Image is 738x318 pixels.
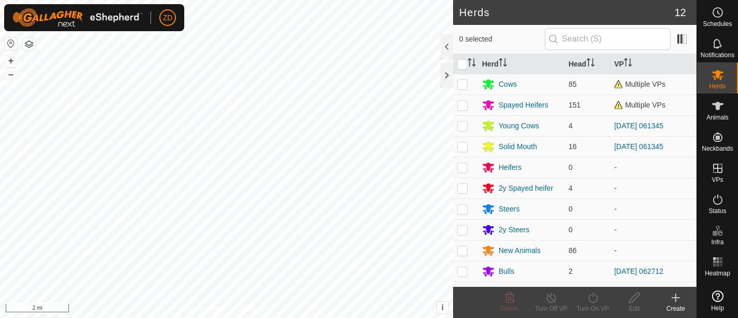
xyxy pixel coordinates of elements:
th: VP [610,54,696,74]
span: Animals [706,114,729,121]
p-sorticon: Activate to sort [624,60,632,68]
span: Help [711,305,724,311]
span: 4 [568,122,572,130]
div: 2y Spayed heifer [499,183,553,194]
input: Search (S) [545,28,671,50]
span: 0 [568,163,572,171]
button: Map Layers [23,38,35,50]
a: [DATE] 062712 [614,267,663,275]
p-sorticon: Activate to sort [499,60,507,68]
a: Privacy Policy [185,304,224,314]
span: Infra [711,239,723,245]
div: Edit [613,304,655,313]
span: Schedules [703,21,732,27]
div: 2y Steers [499,224,529,235]
span: 0 [568,205,572,213]
span: i [442,303,444,312]
span: ZD [163,12,173,23]
button: – [5,68,17,81]
h2: Herds [459,6,675,19]
a: Contact Us [237,304,267,314]
span: Neckbands [702,145,733,152]
div: Young Cows [499,121,539,131]
span: Heatmap [705,270,730,276]
button: Reset Map [5,37,17,50]
td: - [610,198,696,219]
span: Multiple VPs [614,101,665,109]
span: 2 [568,267,572,275]
td: - [610,240,696,261]
div: Cows [499,79,517,90]
span: Herds [709,83,726,89]
button: i [437,302,448,313]
div: Create [655,304,696,313]
span: 0 selected [459,34,545,45]
img: Gallagher Logo [12,8,142,27]
span: Delete [501,305,519,312]
span: 16 [568,142,577,151]
td: - [610,157,696,178]
span: 12 [675,5,686,20]
div: Solid Mouth [499,141,537,152]
p-sorticon: Activate to sort [468,60,476,68]
span: 151 [568,101,580,109]
span: 85 [568,80,577,88]
th: Head [564,54,610,74]
a: Help [697,286,738,315]
span: VPs [712,177,723,183]
td: - [610,219,696,240]
button: + [5,55,17,67]
div: Bulls [499,266,514,277]
span: 86 [568,246,577,255]
td: - [610,178,696,198]
span: Status [708,208,726,214]
a: [DATE] 061345 [614,142,663,151]
a: [DATE] 061345 [614,122,663,130]
div: New Animals [499,245,541,256]
span: 0 [568,226,572,234]
span: Notifications [701,52,734,58]
div: Spayed Heifers [499,100,549,111]
span: Multiple VPs [614,80,665,88]
th: Herd [478,54,565,74]
span: 4 [568,184,572,192]
div: Turn On VP [572,304,613,313]
p-sorticon: Activate to sort [586,60,595,68]
div: Heifers [499,162,522,173]
div: Turn Off VP [530,304,572,313]
div: Steers [499,204,520,215]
